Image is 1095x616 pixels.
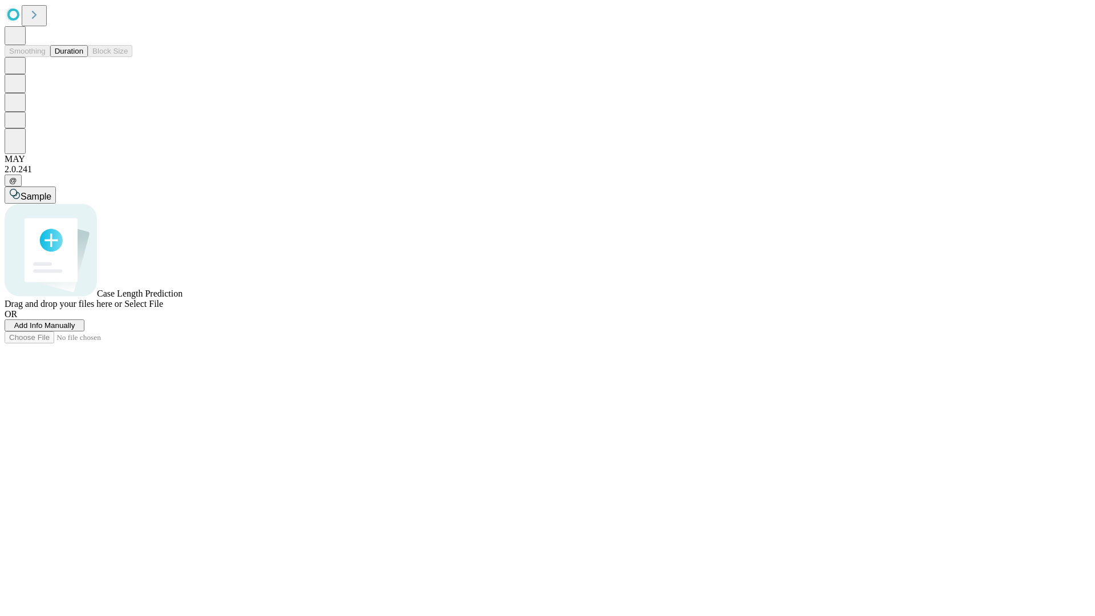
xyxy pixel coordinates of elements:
[5,187,56,204] button: Sample
[5,154,1090,164] div: MAY
[50,45,88,57] button: Duration
[5,309,17,319] span: OR
[5,299,122,309] span: Drag and drop your files here or
[5,175,22,187] button: @
[9,176,17,185] span: @
[14,321,75,330] span: Add Info Manually
[21,192,51,201] span: Sample
[5,45,50,57] button: Smoothing
[5,164,1090,175] div: 2.0.241
[5,319,84,331] button: Add Info Manually
[88,45,132,57] button: Block Size
[124,299,163,309] span: Select File
[97,289,182,298] span: Case Length Prediction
